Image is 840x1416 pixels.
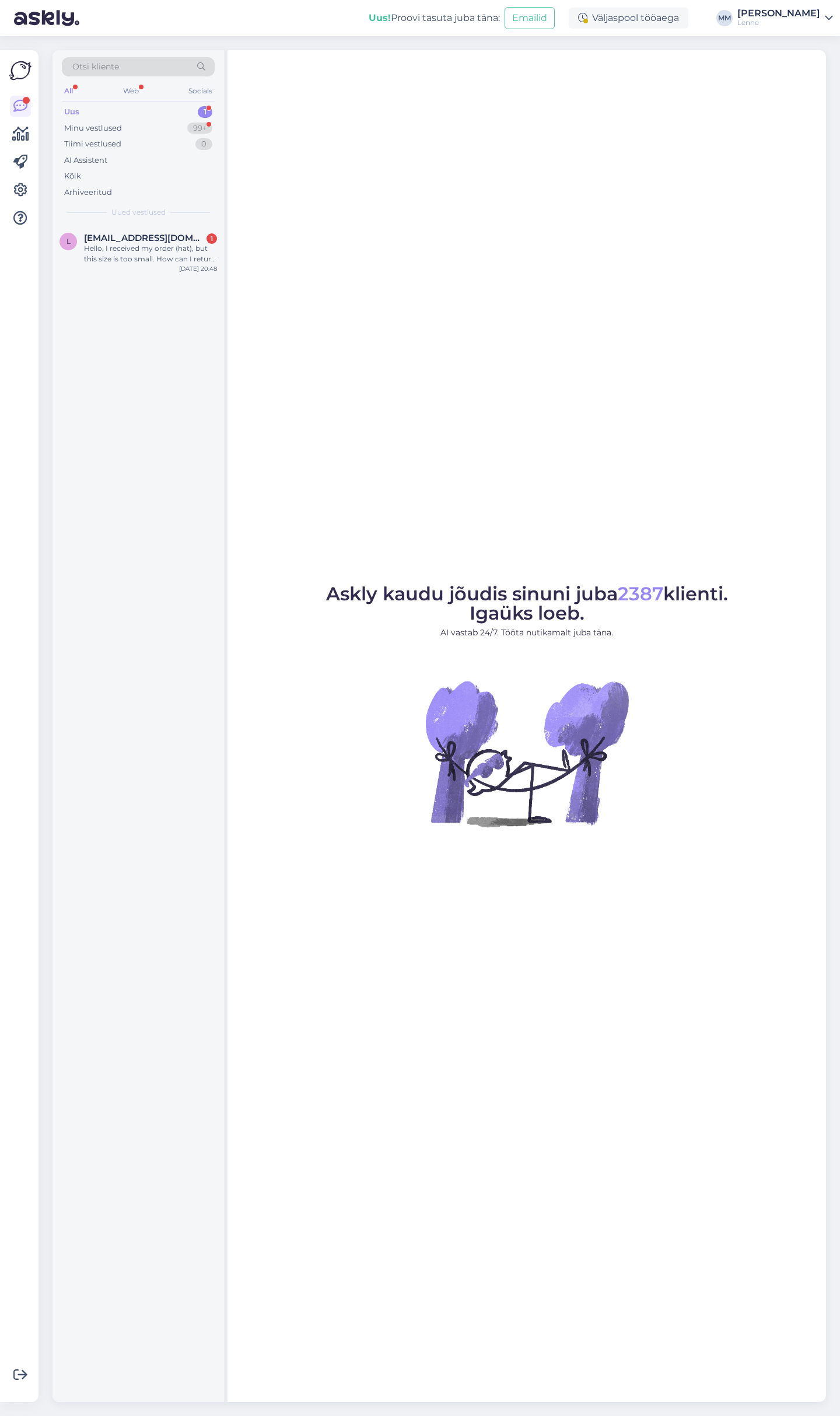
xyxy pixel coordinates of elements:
div: 0 [195,138,212,150]
div: Kõik [64,170,81,182]
span: litaakvamarin5@gmail.com [84,233,205,243]
div: Uus [64,106,79,118]
div: Web [121,83,141,99]
div: Tiimi vestlused [64,138,121,150]
div: AI Assistent [64,155,107,166]
div: Hello, I received my order (hat), but this size is too small. How can I return this hat and to or... [84,243,217,264]
div: Proovi tasuta juba täna: [369,11,500,25]
span: l [66,237,71,246]
div: Arhiveeritud [64,187,112,198]
div: 1 [206,233,217,244]
p: AI vastab 24/7. Tööta nutikamalt juba täna. [326,627,728,639]
div: Minu vestlused [64,123,122,134]
div: [PERSON_NAME] [737,9,820,18]
button: Emailid [505,7,555,29]
div: MM [716,10,733,26]
div: 1 [198,106,212,118]
div: Lenne [737,18,820,27]
div: 99+ [187,123,212,134]
a: [PERSON_NAME]Lenne [737,9,833,27]
span: 2387 [618,582,663,605]
img: Askly Logo [9,60,32,82]
b: Uus! [369,12,391,23]
img: No Chat active [422,648,632,858]
span: Askly kaudu jõudis sinuni juba klienti. Igaüks loeb. [326,582,728,624]
div: [DATE] 20:48 [179,264,217,273]
span: Otsi kliente [72,61,119,73]
div: All [62,83,75,99]
div: Socials [186,83,215,99]
div: Väljaspool tööaega [569,8,688,29]
span: Uued vestlused [111,207,166,218]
